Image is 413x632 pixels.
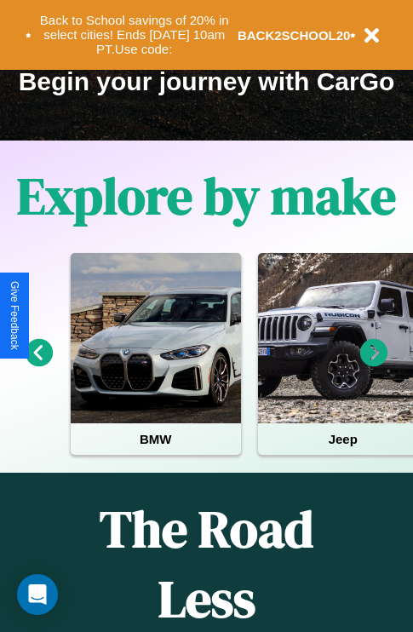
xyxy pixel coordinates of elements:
h1: Explore by make [17,161,396,231]
b: BACK2SCHOOL20 [238,28,351,43]
h4: BMW [71,423,241,455]
button: Back to School savings of 20% in select cities! Ends [DATE] 10am PT.Use code: [32,9,238,61]
div: Open Intercom Messenger [17,574,58,615]
div: Give Feedback [9,281,20,350]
